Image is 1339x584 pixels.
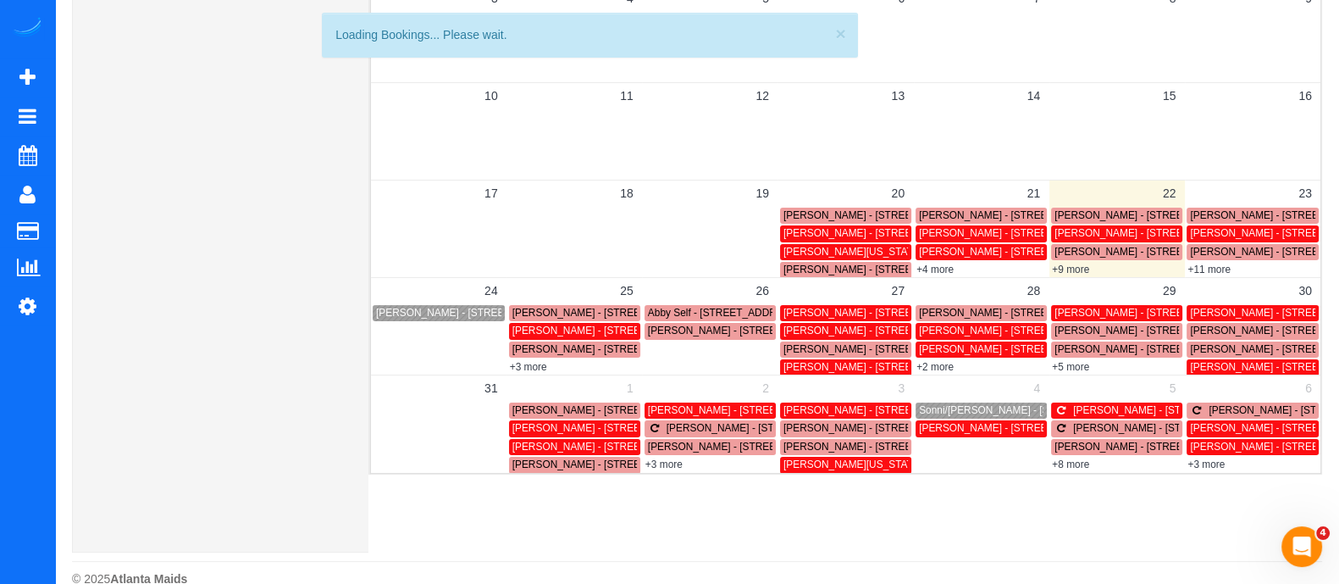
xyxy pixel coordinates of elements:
a: +3 more [510,361,547,373]
iframe: Intercom live chat [1281,526,1322,567]
span: [PERSON_NAME] - [STREET_ADDRESS] [1054,246,1246,258]
a: 4 [1025,375,1049,401]
span: [PERSON_NAME] - [STREET_ADDRESS] [783,325,975,336]
a: 2 [754,375,777,401]
span: [PERSON_NAME] - [STREET_ADDRESS][PERSON_NAME] [919,227,1193,239]
span: Abby Self - [STREET_ADDRESS] [648,307,800,319]
span: [PERSON_NAME] - [STREET_ADDRESS] [648,404,839,416]
a: 11 [611,83,642,108]
a: 12 [747,83,777,108]
a: 17 [476,181,506,206]
span: [PERSON_NAME] - [STREET_ADDRESS] [1054,325,1246,336]
img: Automaid Logo [10,17,44,41]
a: +4 more [916,264,954,275]
span: [PERSON_NAME] - [STREET_ADDRESS] [919,209,1110,221]
span: [PERSON_NAME] - [STREET_ADDRESS] [783,307,975,319]
span: Sonni/[PERSON_NAME] - [STREET_ADDRESS] [919,404,1139,416]
span: [PERSON_NAME] - [STREET_ADDRESS] [1073,422,1264,434]
span: [PERSON_NAME] - [STREET_ADDRESS][PERSON_NAME] [919,325,1193,336]
a: +3 more [1187,459,1225,470]
span: [PERSON_NAME] - [STREET_ADDRESS] [783,404,975,416]
a: 31 [476,375,506,401]
span: [PERSON_NAME][US_STATE] - [STREET_ADDRESS] [783,459,1031,470]
span: [PERSON_NAME] - [STREET_ADDRESS][PERSON_NAME] [667,422,941,434]
span: [PERSON_NAME] - [STREET_ADDRESS] [783,209,975,221]
a: 14 [1019,83,1049,108]
a: +11 more [1187,264,1231,275]
span: [PERSON_NAME] - [STREET_ADDRESS][PERSON_NAME][PERSON_NAME] [512,325,870,336]
span: [PERSON_NAME] - [STREET_ADDRESS] [1073,404,1264,416]
span: [PERSON_NAME] - [STREET_ADDRESS] [512,459,704,470]
span: [PERSON_NAME] - [STREET_ADDRESS][PERSON_NAME] [512,343,787,355]
a: 22 [1154,181,1185,206]
a: 24 [476,278,506,303]
a: +3 more [645,459,683,470]
span: [PERSON_NAME] - [STREET_ADDRESS][PERSON_NAME] [919,246,1193,258]
span: [PERSON_NAME] - [STREET_ADDRESS] [783,361,975,373]
a: 21 [1019,181,1049,206]
a: 26 [747,278,777,303]
span: [PERSON_NAME] - [STREET_ADDRESS][PERSON_NAME] [512,307,787,319]
span: [PERSON_NAME] - [STREET_ADDRESS] [919,343,1110,355]
a: 16 [1290,83,1320,108]
span: [PERSON_NAME] - [STREET_ADDRESS][PERSON_NAME][PERSON_NAME] [783,343,1141,355]
a: +2 more [916,361,954,373]
div: Loading Bookings... Please wait. [335,26,844,43]
a: 29 [1154,278,1185,303]
span: [PERSON_NAME][US_STATE] - [STREET_ADDRESS] [783,246,1031,258]
a: 6 [1297,375,1320,401]
button: × [835,25,845,42]
span: [PERSON_NAME] - [STREET_ADDRESS] [648,441,839,453]
span: [PERSON_NAME] - [STREET_ADDRESS] [512,404,704,416]
a: 1 [618,375,642,401]
a: 25 [611,278,642,303]
a: +5 more [1052,361,1089,373]
span: [PERSON_NAME] - [STREET_ADDRESS][US_STATE] [1054,209,1302,221]
span: [PERSON_NAME] - [STREET_ADDRESS] [1054,227,1246,239]
a: 27 [883,278,913,303]
span: [PERSON_NAME] - [STREET_ADDRESS] [783,422,975,434]
a: 19 [747,181,777,206]
a: 28 [1019,278,1049,303]
span: [PERSON_NAME] - [STREET_ADDRESS] [1054,307,1246,319]
span: [PERSON_NAME] - [STREET_ADDRESS][PERSON_NAME] [783,441,1058,453]
a: 20 [883,181,913,206]
span: [PERSON_NAME] - [STREET_ADDRESS] [783,227,975,239]
span: [PERSON_NAME] - [STREET_ADDRESS] [1054,343,1246,355]
a: 10 [476,83,506,108]
span: [PERSON_NAME] - [STREET_ADDRESS] [919,307,1110,319]
a: 5 [1161,375,1185,401]
a: 30 [1290,278,1320,303]
span: [PERSON_NAME] - [STREET_ADDRESS] [919,422,1110,434]
span: [PERSON_NAME] - [STREET_ADDRESS][PERSON_NAME] [648,325,922,336]
span: [PERSON_NAME] - [STREET_ADDRESS][PERSON_NAME] [512,441,787,453]
a: +9 more [1052,264,1089,275]
a: +8 more [1052,459,1089,470]
a: 18 [611,181,642,206]
span: 4 [1316,526,1330,540]
a: 15 [1154,83,1185,108]
a: 23 [1290,181,1320,206]
span: [PERSON_NAME] - [STREET_ADDRESS][PERSON_NAME] [1054,441,1329,453]
span: [PERSON_NAME] - [STREET_ADDRESS][PERSON_NAME] [512,422,787,434]
a: 3 [889,375,913,401]
span: [PERSON_NAME] - [STREET_ADDRESS][PERSON_NAME][PERSON_NAME] [376,307,733,319]
span: [PERSON_NAME] - [STREET_ADDRESS][PERSON_NAME] [783,264,1058,275]
a: 13 [883,83,913,108]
